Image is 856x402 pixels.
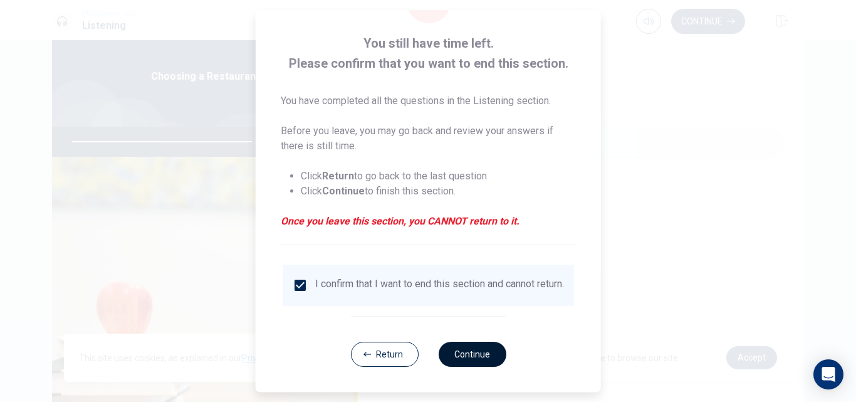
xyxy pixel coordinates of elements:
[301,169,576,184] li: Click to go back to the last question
[813,359,843,389] div: Open Intercom Messenger
[281,124,576,154] p: Before you leave, you may go back and review your answers if there is still time.
[281,93,576,108] p: You have completed all the questions in the Listening section.
[281,33,576,73] span: You still have time left. Please confirm that you want to end this section.
[301,184,576,199] li: Click to finish this section.
[281,214,576,229] em: Once you leave this section, you CANNOT return to it.
[315,278,564,293] div: I confirm that I want to end this section and cannot return.
[438,342,506,367] button: Continue
[322,185,365,197] strong: Continue
[322,170,354,182] strong: Return
[350,342,418,367] button: Return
